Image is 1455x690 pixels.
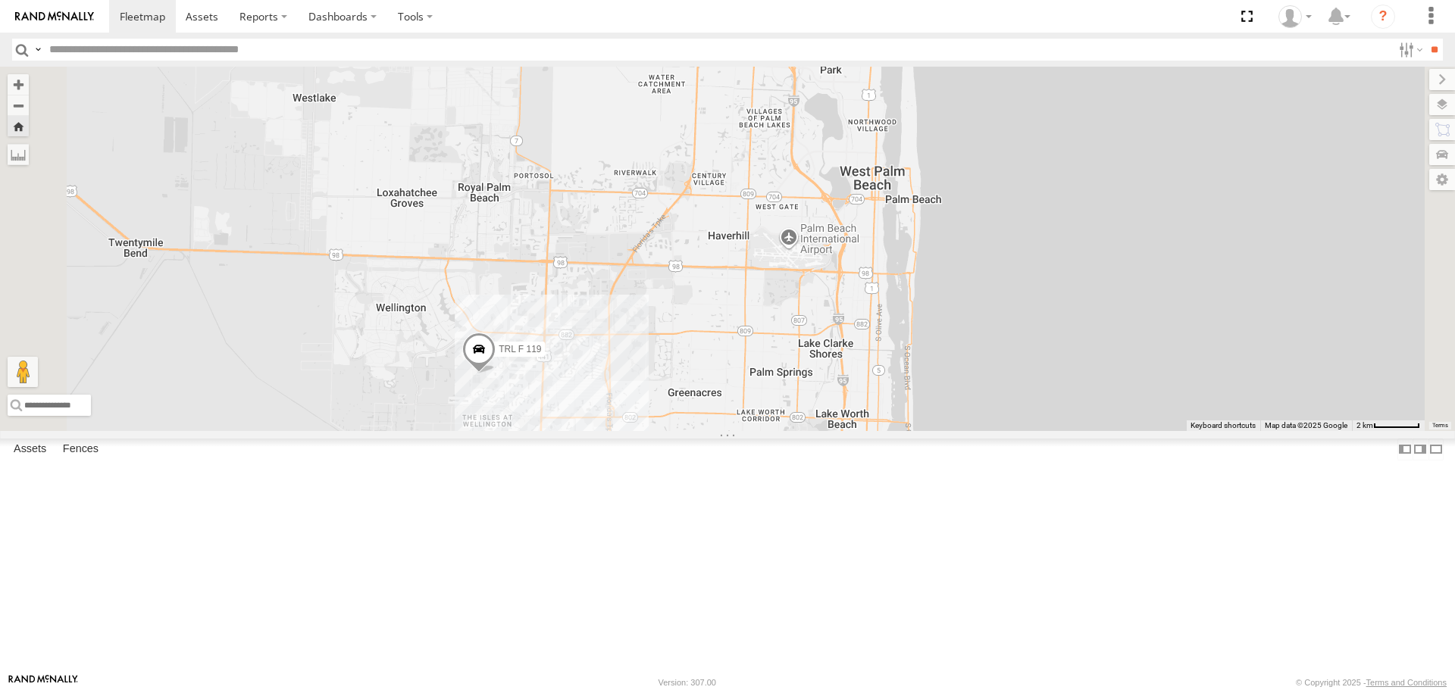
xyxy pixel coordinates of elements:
img: rand-logo.svg [15,11,94,22]
a: Terms (opens in new tab) [1432,422,1448,428]
span: Map data ©2025 Google [1265,421,1347,429]
label: Measure [8,144,29,165]
button: Zoom in [8,74,29,95]
div: Amy Torrealba [1273,5,1317,28]
label: Dock Summary Table to the Right [1413,439,1428,461]
a: Terms and Conditions [1366,678,1447,687]
label: Map Settings [1429,169,1455,190]
span: 2 km [1356,421,1373,429]
button: Zoom Home [8,116,29,136]
label: Assets [6,439,54,461]
label: Search Filter Options [1393,39,1425,61]
label: Hide Summary Table [1428,439,1444,461]
button: Map Scale: 2 km per 58 pixels [1352,420,1425,431]
label: Dock Summary Table to the Left [1397,439,1413,461]
i: ? [1371,5,1395,29]
a: Visit our Website [8,675,78,690]
span: TRL F 119 [499,345,541,355]
button: Zoom out [8,95,29,116]
button: Keyboard shortcuts [1191,420,1256,431]
div: Version: 307.00 [659,678,716,687]
label: Fences [55,439,106,461]
label: Search Query [32,39,44,61]
button: Drag Pegman onto the map to open Street View [8,357,38,387]
div: © Copyright 2025 - [1296,678,1447,687]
